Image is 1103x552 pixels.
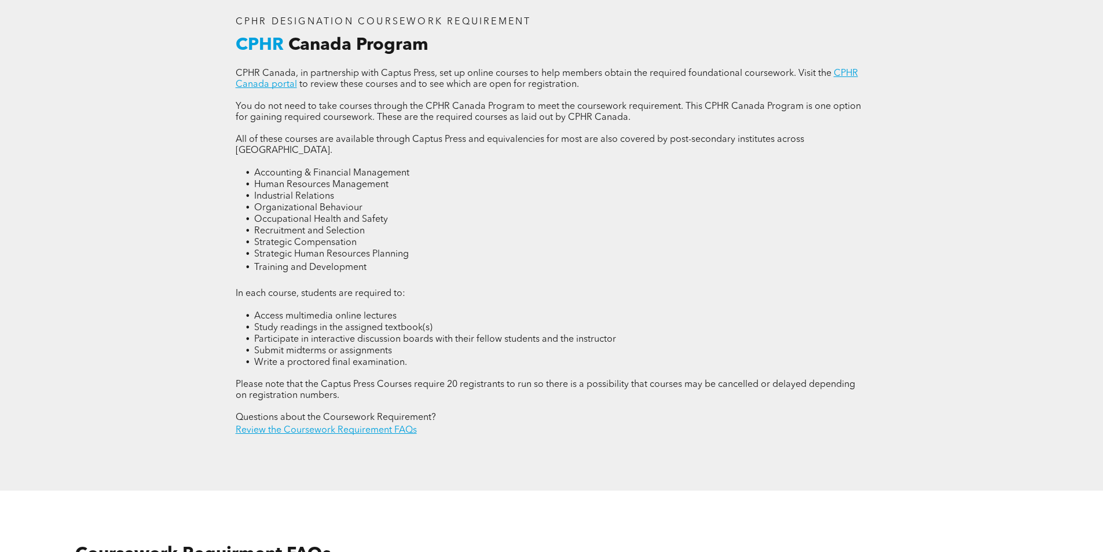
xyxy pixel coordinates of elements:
[254,312,397,321] span: Access multimedia online lectures
[254,358,407,367] span: Write a proctored final examination.
[254,238,357,247] span: Strategic Compensation
[254,226,365,236] span: Recruitment and Selection
[288,36,428,54] span: Canada Program
[254,215,388,224] span: Occupational Health and Safety
[299,80,579,89] span: to review these courses and to see which are open for registration.
[254,346,392,356] span: Submit midterms or assignments
[236,17,532,27] span: CPHR DESIGNATION COURSEWORK REQUIREMENT
[254,250,409,259] span: Strategic Human Resources Planning
[254,180,389,189] span: Human Resources Management
[236,426,417,435] a: Review the Coursework Requirement FAQs
[236,69,831,78] span: CPHR Canada, in partnership with Captus Press, set up online courses to help members obtain the r...
[236,36,284,54] span: CPHR
[236,135,804,155] span: All of these courses are available through Captus Press and equivalencies for most are also cover...
[236,380,855,400] span: Please note that the Captus Press Courses require 20 registrants to run so there is a possibility...
[254,203,362,213] span: Organizational Behaviour
[236,413,436,422] span: Questions about the Coursework Requirement?
[254,192,334,201] span: Industrial Relations
[254,169,409,178] span: Accounting & Financial Management
[236,102,861,122] span: You do not need to take courses through the CPHR Canada Program to meet the coursework requiremen...
[254,335,616,344] span: Participate in interactive discussion boards with their fellow students and the instructor
[236,289,405,298] span: In each course, students are required to:
[254,323,433,332] span: Study readings in the assigned textbook(s)
[254,263,367,272] span: Training and Development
